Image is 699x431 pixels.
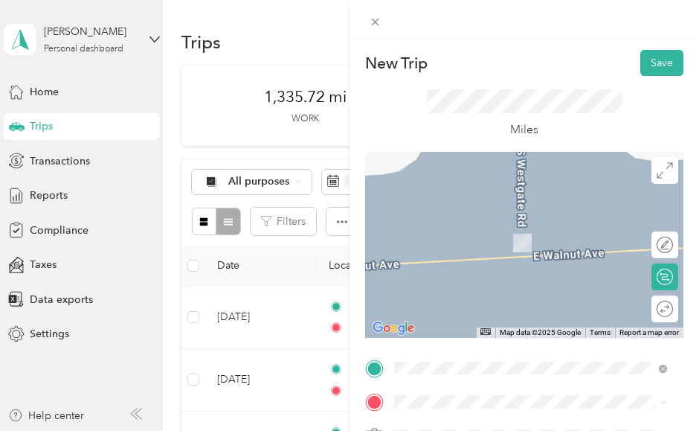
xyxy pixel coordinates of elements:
[510,121,538,139] p: Miles
[369,319,418,338] img: Google
[590,328,611,336] a: Terms (opens in new tab)
[619,328,679,336] a: Report a map error
[369,319,418,338] a: Open this area in Google Maps (opens a new window)
[365,53,428,74] p: New Trip
[640,50,683,76] button: Save
[480,328,491,335] button: Keyboard shortcuts
[616,348,699,431] iframe: Everlance-gr Chat Button Frame
[500,328,581,336] span: Map data ©2025 Google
